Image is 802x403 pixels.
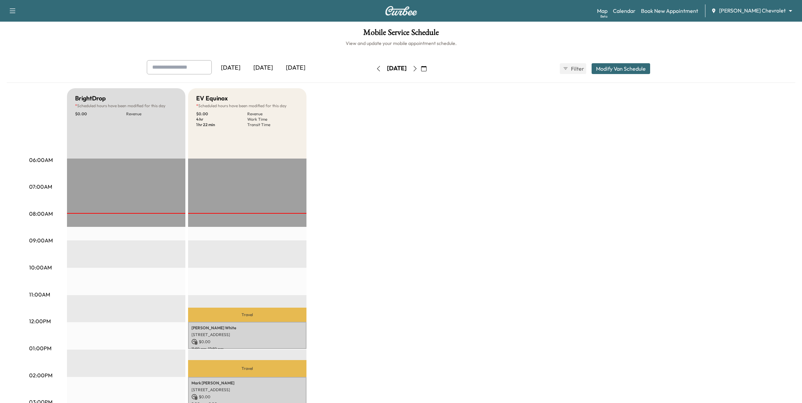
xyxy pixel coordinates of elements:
div: [DATE] [387,64,407,73]
p: 01:00PM [29,344,51,352]
p: Travel [188,360,306,377]
p: $ 0.00 [191,394,303,400]
p: 06:00AM [29,156,53,164]
p: Travel [188,308,306,322]
p: Transit Time [247,122,298,127]
div: [DATE] [214,60,247,76]
p: [PERSON_NAME] White [191,325,303,331]
p: 12:00PM [29,317,51,325]
p: 07:00AM [29,183,52,191]
p: $ 0.00 [191,339,303,345]
p: Mark [PERSON_NAME] [191,380,303,386]
span: Filter [571,65,583,73]
p: 08:00AM [29,210,53,218]
p: 11:00AM [29,290,50,299]
p: 10:00AM [29,263,52,271]
button: Filter [560,63,586,74]
a: Book New Appointment [641,7,698,15]
a: Calendar [613,7,636,15]
p: Revenue [247,111,298,117]
p: Scheduled hours have been modified for this day [75,103,177,109]
div: Beta [600,14,608,19]
p: 1 hr 22 min [196,122,247,127]
p: [STREET_ADDRESS] [191,387,303,393]
img: Curbee Logo [385,6,417,16]
p: 11:59 am - 12:59 pm [191,346,303,352]
div: [DATE] [247,60,279,76]
p: 4 hr [196,117,247,122]
a: MapBeta [597,7,608,15]
p: Revenue [126,111,177,117]
p: $ 0.00 [75,111,126,117]
p: [STREET_ADDRESS] [191,332,303,337]
button: Modify Van Schedule [592,63,650,74]
span: [PERSON_NAME] Chevrolet [719,7,786,15]
p: 02:00PM [29,371,52,379]
p: $ 0.00 [196,111,247,117]
h6: View and update your mobile appointment schedule. [7,40,795,47]
h1: Mobile Service Schedule [7,28,795,40]
h5: BrightDrop [75,94,106,103]
p: 09:00AM [29,236,53,244]
p: Work Time [247,117,298,122]
h5: EV Equinox [196,94,228,103]
p: Scheduled hours have been modified for this day [196,103,298,109]
div: [DATE] [279,60,312,76]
